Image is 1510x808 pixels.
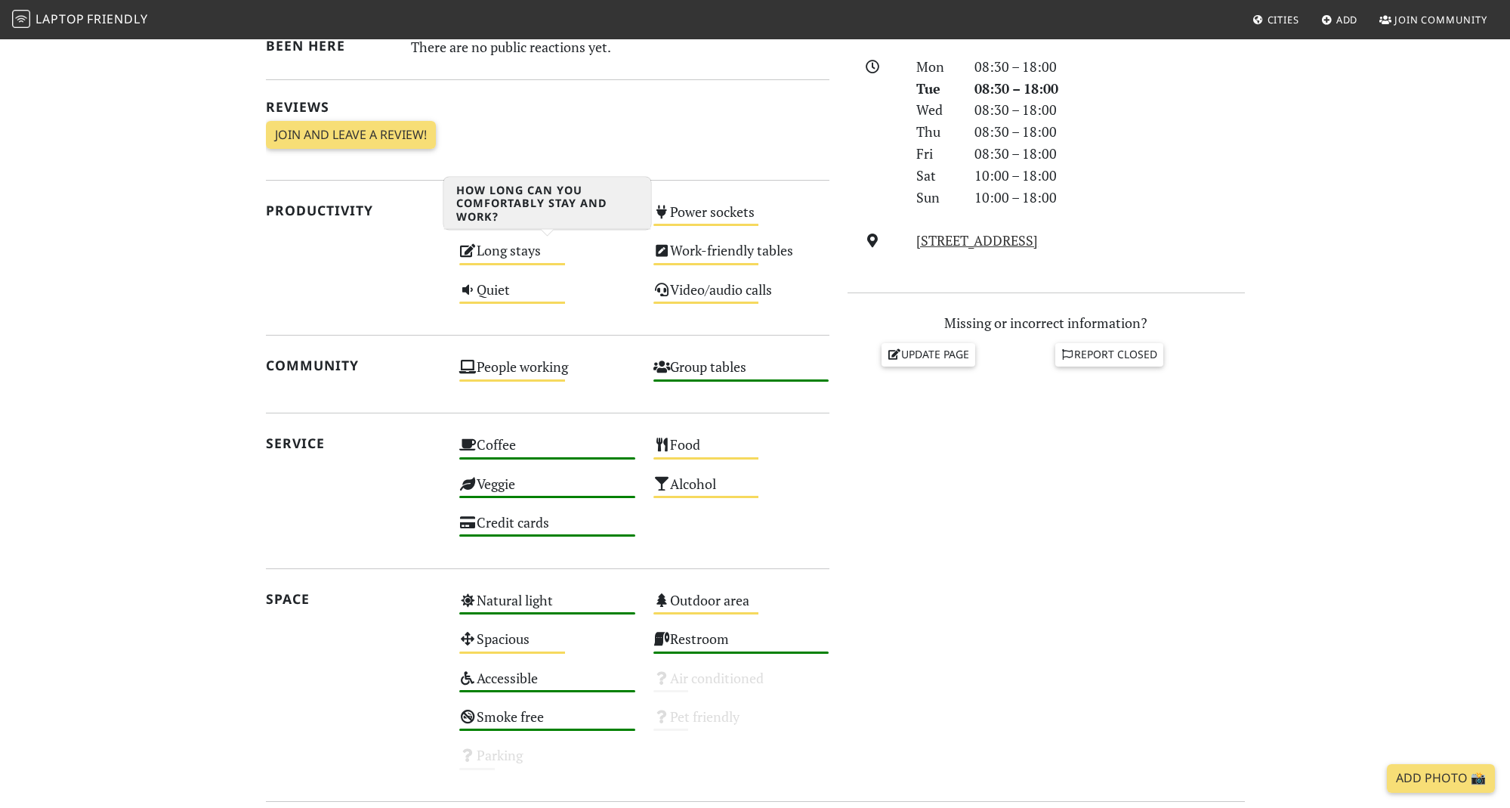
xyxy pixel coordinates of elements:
div: Veggie [450,472,644,510]
div: Spacious [450,627,644,665]
span: Laptop [36,11,85,27]
div: Group tables [644,354,838,393]
span: Cities [1268,13,1299,26]
div: Accessible [450,666,644,704]
div: 08:30 – 18:00 [965,143,1254,165]
div: Air conditioned [644,666,838,704]
div: 10:00 – 18:00 [965,165,1254,187]
div: Thu [907,121,965,143]
div: Tue [907,78,965,100]
div: Natural light [450,588,644,627]
h2: Service [266,435,442,451]
a: Report closed [1055,343,1164,366]
div: Food [644,432,838,471]
div: Smoke free [450,704,644,743]
div: Alcohol [644,472,838,510]
a: Cities [1246,6,1305,33]
a: Join and leave a review! [266,121,436,150]
div: Quiet [450,277,644,316]
div: Wed [907,99,965,121]
div: Power sockets [644,200,838,238]
img: LaptopFriendly [12,10,30,28]
h3: How long can you comfortably stay and work? [444,178,651,230]
span: Friendly [87,11,147,27]
div: There are no public reactions yet. [411,35,829,59]
div: Sun [907,187,965,209]
div: Coffee [450,432,644,471]
p: Missing or incorrect information? [848,312,1245,334]
div: People working [450,354,644,393]
div: Long stays [450,238,644,277]
div: Sat [907,165,965,187]
a: Join Community [1373,6,1493,33]
div: Fri [907,143,965,165]
a: Add [1315,6,1364,33]
h2: Reviews [266,99,829,115]
h2: Productivity [266,203,442,218]
a: [STREET_ADDRESS] [916,231,1038,249]
a: LaptopFriendly LaptopFriendly [12,7,148,33]
a: Update page [882,343,975,366]
div: 10:00 – 18:00 [965,187,1254,209]
div: 08:30 – 18:00 [965,78,1254,100]
h2: Space [266,591,442,607]
div: Mon [907,56,965,78]
div: Work-friendly tables [644,238,838,277]
h2: Been here [266,38,394,54]
div: 08:30 – 18:00 [965,121,1254,143]
div: Parking [450,743,644,782]
div: Pet friendly [644,704,838,743]
span: Join Community [1394,13,1487,26]
div: 08:30 – 18:00 [965,99,1254,121]
div: Credit cards [450,510,644,549]
div: Outdoor area [644,588,838,627]
span: Add [1336,13,1358,26]
div: Video/audio calls [644,277,838,316]
h2: Community [266,358,442,373]
div: 08:30 – 18:00 [965,56,1254,78]
div: Restroom [644,627,838,665]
